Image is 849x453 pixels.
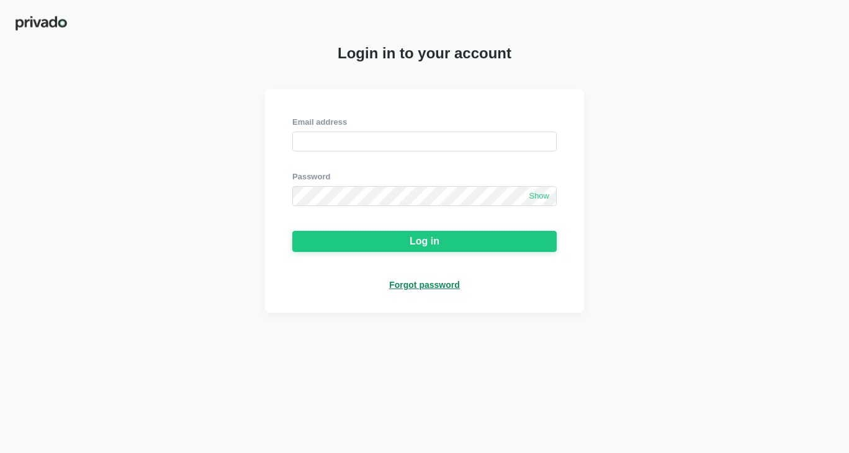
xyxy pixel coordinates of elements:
span: Show [529,191,549,202]
img: privado-logo [15,15,68,32]
div: Email address [292,117,557,128]
button: Log in [292,231,557,252]
div: Log in [410,236,439,247]
div: Password [292,171,557,182]
a: Forgot password [389,279,460,290]
span: Login in to your account [338,45,511,62]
